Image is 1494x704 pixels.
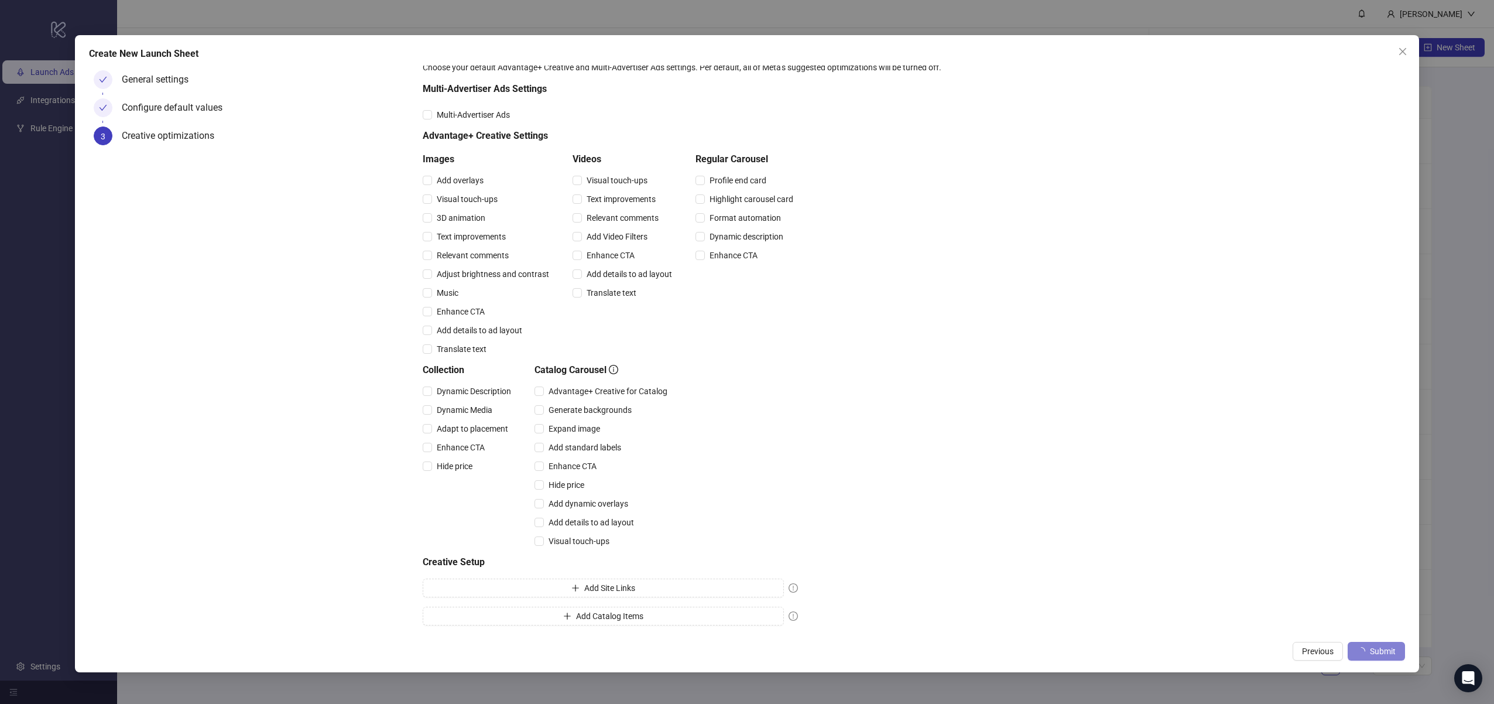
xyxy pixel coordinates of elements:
h5: Catalog Carousel [534,363,672,377]
span: Multi-Advertiser Ads [432,108,515,121]
span: info-circle [609,365,618,374]
span: Translate text [432,343,491,356]
h5: Creative Setup [423,555,798,569]
button: Close [1393,42,1412,61]
h5: Collection [423,363,516,377]
h5: Videos [573,152,677,166]
span: Enhance CTA [432,305,489,318]
span: Dynamic Media [432,404,497,416]
span: Hide price [432,460,477,473]
span: Add overlays [432,174,488,187]
span: exclamation-circle [789,611,798,621]
span: Enhance CTA [705,249,762,262]
span: Profile end card [705,174,771,187]
span: Add Site Links [584,583,635,593]
span: Add Catalog Items [576,611,643,621]
h5: Advantage+ Creative Settings [423,129,798,143]
div: Choose your default Advantage+ Creative and Multi-Advertiser Ads settings. Per default, all of Me... [423,61,1401,74]
span: Dynamic description [705,230,788,243]
span: Add standard labels [544,441,626,454]
span: Submit [1370,647,1396,656]
button: Add Site Links [423,579,784,597]
span: Add dynamic overlays [544,497,633,510]
span: Music [432,286,463,299]
span: Translate text [582,286,641,299]
span: Visual touch-ups [582,174,652,187]
div: Create New Launch Sheet [89,47,1406,61]
span: Add details to ad layout [582,268,677,281]
span: Hide price [544,479,589,491]
span: Add Video Filters [582,230,652,243]
div: Configure default values [122,98,232,117]
span: Enhance CTA [432,441,489,454]
span: Relevant comments [432,249,513,262]
h5: Images [423,152,554,166]
span: Visual touch-ups [544,535,614,548]
button: Add Catalog Items [423,607,784,626]
span: Expand image [544,422,605,435]
span: Generate backgrounds [544,404,636,416]
span: close [1398,47,1407,56]
span: Enhance CTA [544,460,601,473]
span: plus [571,584,580,592]
span: Format automation [705,211,786,224]
div: Creative optimizations [122,127,224,145]
span: Highlight carousel card [705,193,798,206]
span: check [99,76,107,84]
h5: Multi-Advertiser Ads Settings [423,82,798,96]
span: plus [563,612,571,620]
button: Submit [1348,642,1405,661]
span: Dynamic Description [432,385,516,398]
span: Adjust brightness and contrast [432,268,554,281]
span: 3 [101,132,105,141]
button: Previous [1293,642,1343,661]
span: Previous [1302,647,1334,656]
span: Add details to ad layout [432,324,527,337]
span: Adapt to placement [432,422,513,435]
span: Text improvements [432,230,510,243]
span: Visual touch-ups [432,193,502,206]
span: loading [1357,647,1365,655]
div: General settings [122,70,198,89]
span: exclamation-circle [789,583,798,593]
h5: Regular Carousel [695,152,798,166]
span: Enhance CTA [582,249,639,262]
span: 3D animation [432,211,490,224]
span: Text improvements [582,193,660,206]
span: Advantage+ Creative for Catalog [544,385,672,398]
div: Open Intercom Messenger [1454,664,1482,692]
span: check [99,104,107,112]
span: Add details to ad layout [544,516,639,529]
span: Relevant comments [582,211,663,224]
